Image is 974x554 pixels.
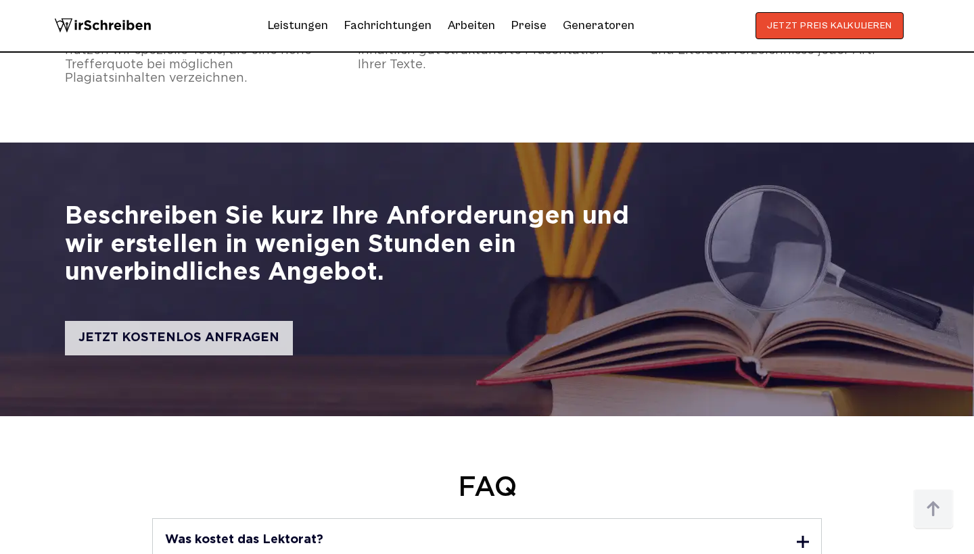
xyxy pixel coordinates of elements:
[913,489,954,530] img: button top
[65,203,651,287] div: Beschreiben Sie kurz Ihre Anforderungen und wir erstellen in wenigen Stunden ein unverbindliches ...
[756,12,904,39] button: JETZT PREIS KALKULIEREN
[65,321,293,355] div: JETZT KOSTENLOS ANFRAGEN
[448,15,495,36] a: Arbeiten
[511,18,547,32] a: Preise
[65,472,909,505] h2: FAQ
[165,534,323,546] h3: Was kostet das Lektorat?
[268,15,328,36] a: Leistungen
[344,15,432,36] a: Fachrichtungen
[54,12,152,39] img: logo wirschreiben
[563,15,634,36] a: Generatoren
